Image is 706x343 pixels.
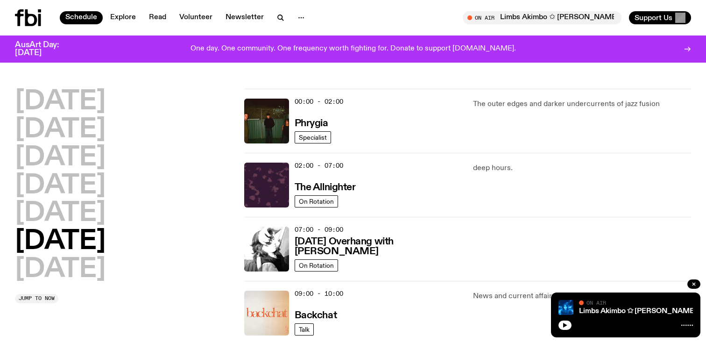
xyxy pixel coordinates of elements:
h3: [DATE] Overhang with [PERSON_NAME] [295,237,462,257]
button: [DATE] [15,89,106,115]
a: Read [143,11,172,24]
span: 00:00 - 02:00 [295,97,343,106]
span: 02:00 - 07:00 [295,161,343,170]
button: [DATE] [15,145,106,171]
button: [DATE] [15,257,106,283]
a: Schedule [60,11,103,24]
span: Talk [299,326,310,333]
span: 09:00 - 10:00 [295,289,343,298]
button: [DATE] [15,229,106,255]
span: 07:00 - 09:00 [295,225,343,234]
a: Volunteer [174,11,218,24]
a: Specialist [295,131,331,143]
button: Support Us [629,11,691,24]
a: Backchat [295,309,337,321]
a: Limbs Akimbo ✩ [PERSON_NAME] ✩ [579,307,704,315]
h3: AusArt Day: [DATE] [15,41,75,57]
span: Jump to now [19,296,55,301]
h3: The Allnighter [295,183,356,193]
p: News and current affairs on FBi radio [473,291,691,302]
span: Support Us [635,14,672,22]
h3: Backchat [295,311,337,321]
a: The Allnighter [295,181,356,193]
a: Newsletter [220,11,269,24]
span: On Rotation [299,198,334,205]
p: deep hours. [473,163,691,174]
span: On Air [586,300,606,306]
h3: Phrygia [295,119,328,129]
img: A greeny-grainy film photo of Bela, John and Bindi at night. They are standing in a backyard on g... [244,99,289,143]
span: On Rotation [299,262,334,269]
button: Jump to now [15,294,58,303]
img: An overexposed, black and white profile of Kate, shot from the side. She is covering her forehead... [244,227,289,272]
button: On AirLimbs Akimbo ✩ [PERSON_NAME] ✩ [463,11,621,24]
button: [DATE] [15,200,106,227]
a: Phrygia [295,117,328,129]
p: One day. One community. One frequency worth fighting for. Donate to support [DOMAIN_NAME]. [191,45,516,53]
a: [DATE] Overhang with [PERSON_NAME] [295,235,462,257]
a: Talk [295,323,314,336]
span: Specialist [299,134,327,141]
a: Explore [105,11,141,24]
a: On Rotation [295,259,338,272]
button: [DATE] [15,173,106,199]
p: The outer edges and darker undercurrents of jazz fusion [473,99,691,110]
a: On Rotation [295,195,338,207]
button: [DATE] [15,117,106,143]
